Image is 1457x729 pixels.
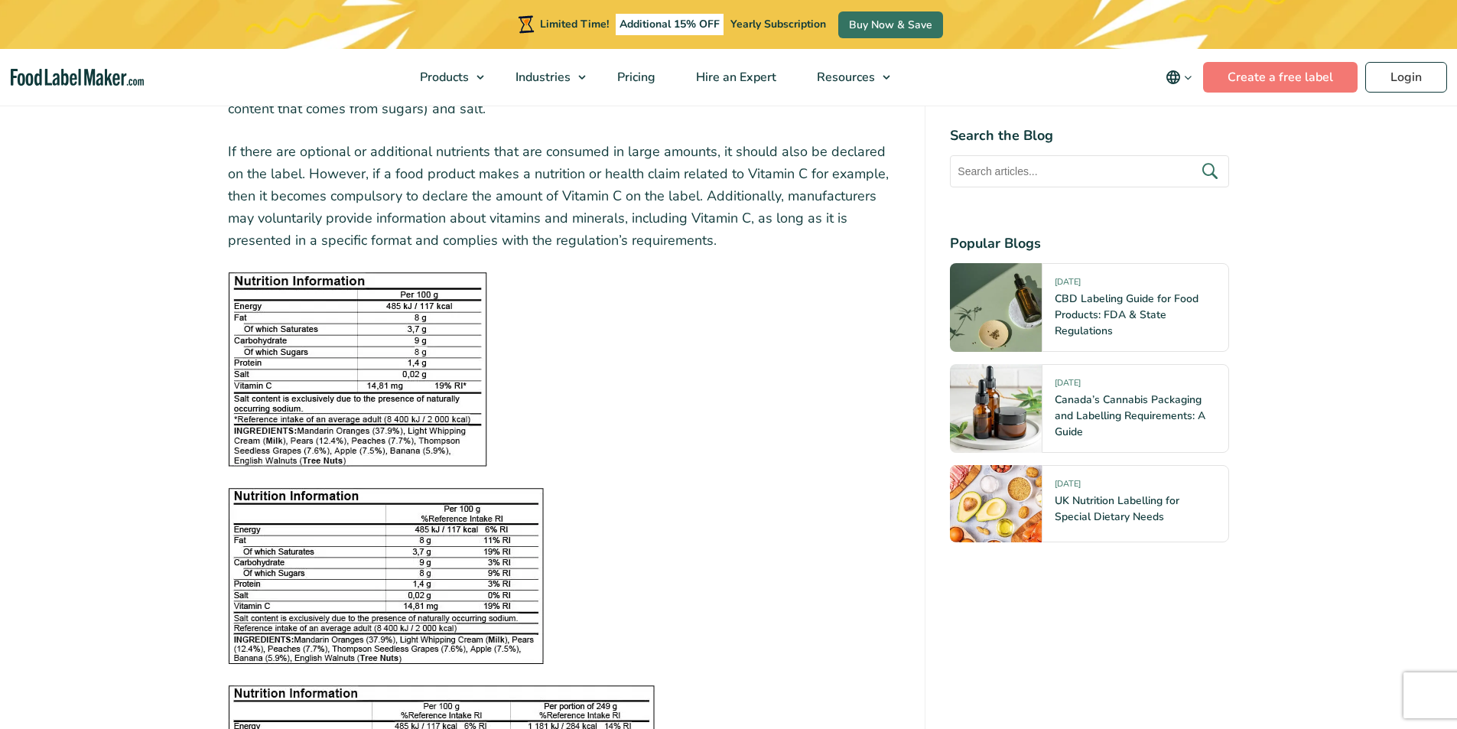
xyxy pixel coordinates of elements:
a: Resources [797,49,898,106]
span: Yearly Subscription [730,17,826,31]
h4: Search the Blog [950,125,1229,146]
h4: Popular Blogs [950,233,1229,254]
input: Search articles... [950,155,1229,187]
p: If there are optional or additional nutrients that are consumed in large amounts, it should also ... [228,141,901,251]
span: [DATE] [1055,377,1081,395]
span: [DATE] [1055,478,1081,496]
img: EU Standard Nutrition Facts Label with nutrition information in a tabular format. [228,272,487,467]
img: A more condensed version of the EU Standard Nutrition Facts Label with nutrition information in a... [228,488,544,664]
a: Industries [496,49,594,106]
span: [DATE] [1055,276,1081,294]
span: Pricing [613,69,657,86]
span: Hire an Expert [691,69,778,86]
span: Industries [511,69,572,86]
span: Resources [812,69,876,86]
span: Additional 15% OFF [616,14,724,35]
a: Hire an Expert [676,49,793,106]
a: Create a free label [1203,62,1358,93]
a: UK Nutrition Labelling for Special Dietary Needs [1055,493,1179,524]
a: Buy Now & Save [838,11,943,38]
a: Login [1365,62,1447,93]
a: Canada’s Cannabis Packaging and Labelling Requirements: A Guide [1055,392,1205,439]
a: Pricing [597,49,672,106]
span: Limited Time! [540,17,609,31]
a: Products [400,49,492,106]
span: Products [415,69,470,86]
a: CBD Labeling Guide for Food Products: FDA & State Regulations [1055,291,1198,338]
